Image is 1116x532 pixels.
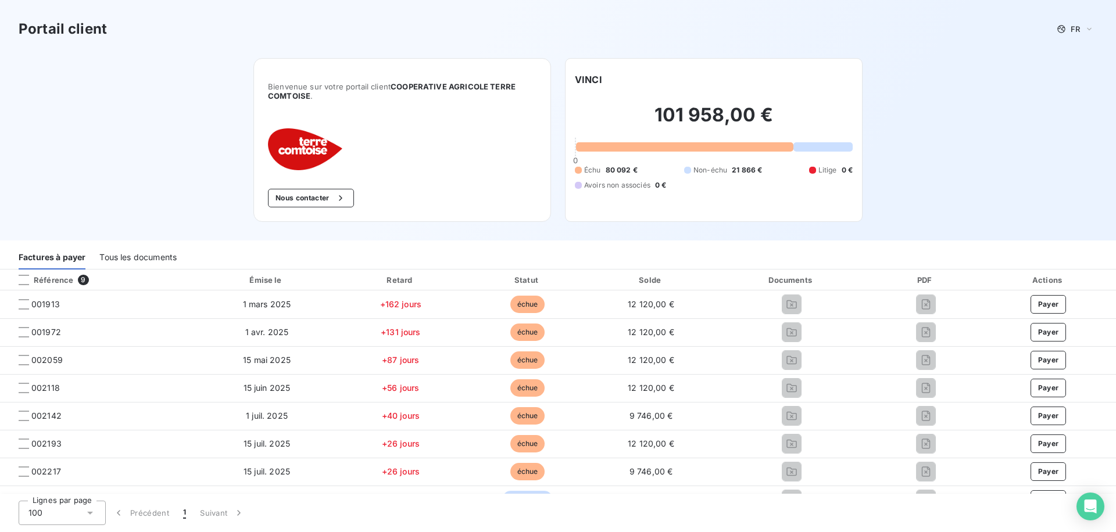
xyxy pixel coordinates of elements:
[268,189,354,207] button: Nous contacter
[873,274,978,286] div: PDF
[245,327,289,337] span: 1 avr. 2025
[573,156,578,165] span: 0
[510,463,545,480] span: échue
[381,327,421,337] span: +131 jours
[1076,493,1104,520] div: Open Intercom Messenger
[842,165,853,175] span: 0 €
[268,128,342,170] img: Company logo
[246,411,288,420] span: 1 juil. 2025
[655,180,666,190] span: 0 €
[31,299,60,310] span: 001913
[732,165,762,175] span: 21 866 €
[31,326,61,338] span: 001972
[106,501,176,525] button: Précédent
[382,383,419,393] span: +56 jours
[19,245,85,269] div: Factures à payer
[714,274,868,286] div: Documents
[1031,407,1067,425] button: Payer
[1031,434,1067,453] button: Payer
[628,327,674,337] span: 12 120,00 €
[693,165,727,175] span: Non-échu
[628,383,674,393] span: 12 120,00 €
[592,274,710,286] div: Solde
[9,275,73,285] div: Référence
[983,274,1114,286] div: Actions
[510,407,545,425] span: échue
[382,438,420,448] span: +26 jours
[1031,379,1067,397] button: Payer
[31,466,61,477] span: 002217
[31,354,63,366] span: 002059
[1071,24,1080,34] span: FR
[28,507,42,519] span: 100
[467,274,588,286] div: Statut
[244,383,291,393] span: 15 juin 2025
[510,296,545,313] span: échue
[31,382,60,394] span: 002118
[31,410,62,422] span: 002142
[629,466,673,476] span: 9 746,00 €
[502,491,553,508] span: non-échue
[575,103,853,138] h2: 101 958,00 €
[176,501,193,525] button: 1
[584,180,650,190] span: Avoirs non associés
[243,355,291,365] span: 15 mai 2025
[78,275,88,285] span: 9
[193,501,252,525] button: Suivant
[1031,295,1067,314] button: Payer
[183,507,186,519] span: 1
[19,19,107,39] h3: Portail client
[99,245,177,269] div: Tous les documents
[244,438,290,448] span: 15 juil. 2025
[510,379,545,397] span: échue
[628,355,674,365] span: 12 120,00 €
[1031,462,1067,481] button: Payer
[510,435,545,452] span: échue
[244,466,290,476] span: 15 juil. 2025
[1031,490,1067,509] button: Payer
[199,274,334,286] div: Émise le
[628,299,674,309] span: 12 120,00 €
[1031,323,1067,342] button: Payer
[606,165,638,175] span: 80 092 €
[1031,351,1067,369] button: Payer
[268,82,516,100] span: COOPERATIVE AGRICOLE TERRE COMTOISE
[628,438,674,448] span: 12 120,00 €
[380,299,422,309] span: +162 jours
[382,355,419,365] span: +87 jours
[31,438,62,450] span: 002193
[510,351,545,369] span: échue
[575,73,602,87] h6: VINCI
[510,323,545,341] span: échue
[818,165,837,175] span: Litige
[243,299,291,309] span: 1 mars 2025
[339,274,463,286] div: Retard
[382,466,420,476] span: +26 jours
[268,82,536,100] span: Bienvenue sur votre portail client .
[584,165,601,175] span: Échu
[629,411,673,420] span: 9 746,00 €
[382,411,420,420] span: +40 jours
